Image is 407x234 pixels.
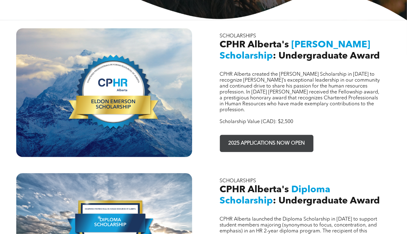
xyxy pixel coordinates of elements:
[226,137,307,150] span: 2025 APPLICATIONS NOW OPEN
[273,196,380,206] span: : Undergraduate Award
[273,51,380,61] span: : Undergraduate Award
[220,179,256,184] span: SCHOLARSHIPS
[220,119,293,124] span: Scholarship Value (CAD): $2,500
[220,40,371,61] span: [PERSON_NAME] Scholarship
[220,40,289,50] span: CPHR Alberta's
[220,34,256,39] span: SCHOLARSHIPS
[220,185,289,194] span: CPHR Alberta's
[220,72,380,112] span: CPHR Alberta created the [PERSON_NAME] Scholarship in [DATE] to recognize [PERSON_NAME]’s excepti...
[220,135,313,152] a: 2025 APPLICATIONS NOW OPEN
